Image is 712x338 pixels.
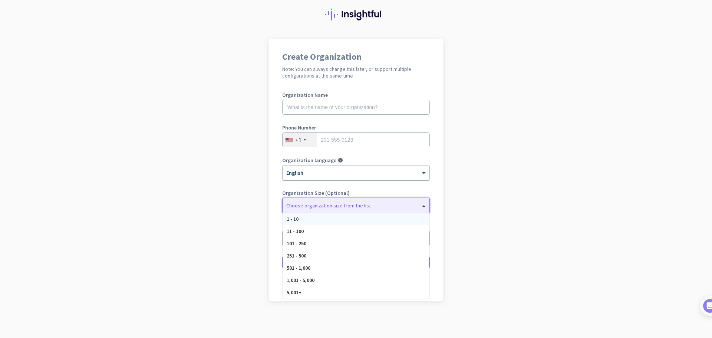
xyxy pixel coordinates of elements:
label: Organization Time Zone [282,223,430,228]
button: Create Organization [282,256,430,269]
span: 1 - 10 [287,216,299,222]
h1: Create Organization [282,52,430,61]
label: Organization Name [282,92,430,98]
img: Insightful [325,9,387,20]
input: What is the name of your organization? [282,100,430,115]
div: Options List [283,213,429,299]
span: 1,001 - 5,000 [287,277,314,283]
div: +1 [295,136,301,144]
i: help [338,158,343,163]
label: Organization language [282,158,336,163]
label: Phone Number [282,125,430,130]
span: 501 - 1,000 [287,265,310,271]
span: 5,001+ [287,289,301,296]
h2: Note: You can always change this later, or support multiple configurations at the same time [282,66,430,79]
label: Organization Size (Optional) [282,190,430,196]
input: 201-555-0123 [282,132,430,147]
div: Go back [282,282,430,288]
span: 11 - 100 [287,228,304,234]
span: 251 - 500 [287,252,306,259]
span: 101 - 250 [287,240,306,247]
